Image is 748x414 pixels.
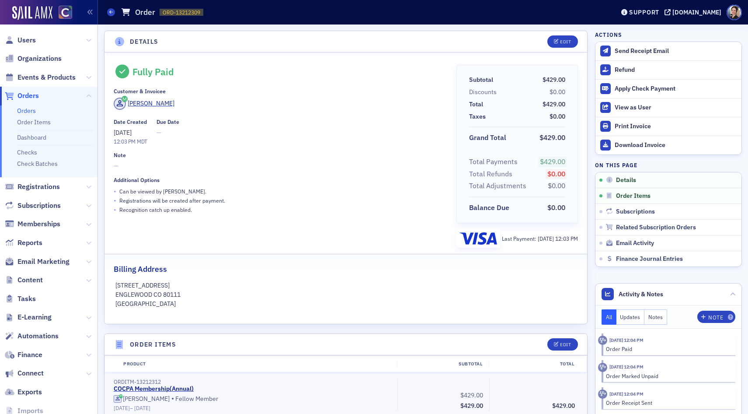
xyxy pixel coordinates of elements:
[132,66,174,77] div: Fully Paid
[136,138,148,145] span: MDT
[616,208,655,216] span: Subscriptions
[115,281,577,290] p: [STREET_ADDRESS]
[616,192,651,200] span: Order Items
[547,35,578,48] button: Edit
[114,405,391,411] div: –
[5,257,70,267] a: Email Marketing
[616,224,696,232] span: Related Subscription Orders
[117,361,397,368] div: Product
[5,350,42,360] a: Finance
[727,5,742,20] span: Profile
[606,345,730,353] div: Order Paid
[5,201,61,211] a: Subscriptions
[615,66,737,74] div: Refund
[543,100,565,108] span: $429.00
[17,35,36,45] span: Users
[595,136,741,154] a: Download Invoice
[59,6,72,19] img: SailAMX
[114,263,167,275] h2: Billing Address
[157,128,179,137] span: —
[609,337,644,343] time: 5/1/2024 12:04 PM
[595,98,741,117] button: View as User
[52,6,72,21] a: View Homepage
[123,395,170,403] div: [PERSON_NAME]
[114,379,391,385] div: ORDITM-13212312
[5,312,52,322] a: E-Learning
[606,372,730,380] div: Order Marked Unpaid
[128,99,174,108] div: [PERSON_NAME]
[17,182,60,192] span: Registrations
[469,75,496,84] span: Subtotal
[5,35,36,45] a: Users
[469,75,493,84] div: Subtotal
[609,364,644,370] time: 5/1/2024 12:04 PM
[157,119,179,125] div: Due Date
[598,336,607,345] div: Activity
[17,312,52,322] span: E-Learning
[5,182,60,192] a: Registrations
[595,31,622,39] h4: Actions
[469,157,521,167] span: Total Payments
[5,294,36,304] a: Tasks
[119,206,192,214] p: Recognition catch up enabled.
[539,133,565,142] span: $429.00
[130,340,176,349] h4: Order Items
[17,368,44,378] span: Connect
[17,257,70,267] span: Email Marketing
[552,402,575,410] span: $429.00
[17,160,58,168] a: Check Batches
[163,9,200,16] span: ORD-13212309
[606,399,730,407] div: Order Receipt Sent
[615,85,737,93] div: Apply Check Payment
[115,299,577,309] p: [GEOGRAPHIC_DATA]
[697,311,735,323] button: Note
[17,219,60,229] span: Memberships
[550,88,565,96] span: $0.00
[595,60,741,79] button: Refund
[17,107,36,115] a: Orders
[119,196,225,204] p: Registrations will be created after payment.
[130,37,159,46] h4: Details
[17,54,62,63] span: Organizations
[114,177,160,183] div: Additional Options
[619,290,663,299] span: Activity & Notes
[114,98,174,110] a: [PERSON_NAME]
[5,219,60,229] a: Memberships
[114,129,132,137] span: [DATE]
[114,394,391,411] div: Fellow Member
[469,133,509,143] span: Grand Total
[469,203,512,213] span: Balance Due
[114,205,116,214] span: •
[114,404,130,411] span: [DATE]
[5,331,59,341] a: Automations
[644,309,667,325] button: Notes
[115,290,577,299] p: ENGLEWOOD CO 80111
[489,361,581,368] div: Total
[459,232,497,245] img: visa
[616,255,683,263] span: Finance Journal Entries
[469,203,509,213] div: Balance Due
[469,169,515,179] span: Total Refunds
[5,387,42,397] a: Exports
[114,88,166,95] div: Customer & Invoicee
[17,73,76,82] span: Events & Products
[469,181,526,191] div: Total Adjustments
[114,385,194,393] a: COCPA Membership(Annual)
[615,47,737,55] div: Send Receipt Email
[469,181,529,191] span: Total Adjustments
[135,7,155,18] h1: Order
[17,118,51,126] a: Order Items
[555,235,578,242] span: 12:03 PM
[616,176,636,184] span: Details
[629,8,659,16] div: Support
[17,148,37,156] a: Checks
[114,138,136,145] time: 12:03 PM
[17,133,46,141] a: Dashboard
[547,338,578,351] button: Edit
[469,112,486,121] div: Taxes
[540,157,565,166] span: $429.00
[615,141,737,149] div: Download Invoice
[17,331,59,341] span: Automations
[460,402,483,410] span: $429.00
[114,395,170,403] a: [PERSON_NAME]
